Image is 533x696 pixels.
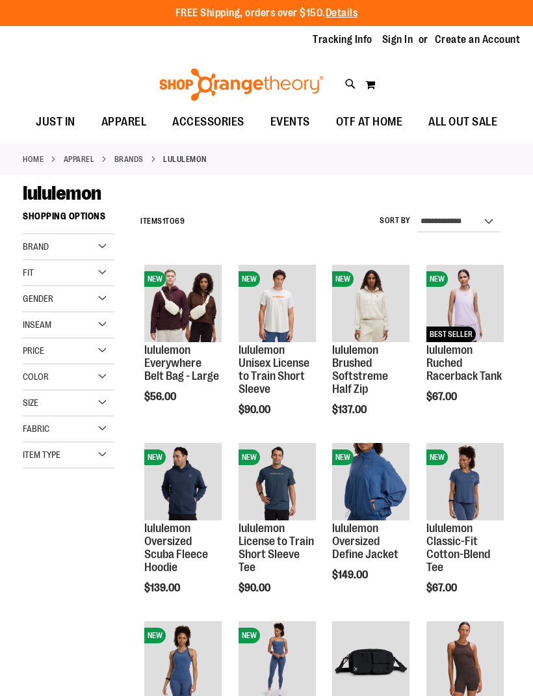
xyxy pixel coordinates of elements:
span: Fabric [23,423,49,434]
img: lululemon Unisex License to Train Short Sleeve [239,265,316,342]
a: Tracking Info [313,33,372,47]
a: Sign In [382,33,413,47]
span: NEW [332,449,354,465]
span: NEW [426,449,448,465]
label: Sort By [380,215,411,226]
a: lululemon License to Train Short Sleeve TeeNEW [239,443,316,522]
a: lululemon Ruched Racerback Tank [426,343,502,382]
p: FREE Shipping, orders over $150. [175,6,358,21]
span: Inseam [23,319,51,330]
span: ACCESSORIES [172,107,244,137]
a: lululemon Classic-Fit Cotton-Blend TeeNEW [426,443,504,522]
span: Gender [23,293,53,304]
span: $139.00 [144,582,182,594]
div: product [326,436,416,613]
img: lululemon Classic-Fit Cotton-Blend Tee [426,443,504,520]
div: product [232,436,322,626]
span: Fit [23,267,34,278]
span: NEW [332,271,354,287]
span: NEW [239,628,260,643]
span: $90.00 [239,404,272,416]
a: Details [326,7,358,19]
img: lululemon Ruched Racerback Tank [426,265,504,342]
span: Item Type [23,449,60,460]
span: Brand [23,241,49,252]
a: lululemon Brushed Softstreme Half Zip [332,343,388,395]
span: JUST IN [36,107,75,137]
a: lululemon Oversized Define JacketNEW [332,443,409,522]
span: NEW [144,449,166,465]
div: product [326,258,416,448]
a: lululemon Everywhere Belt Bag - Large [144,343,219,382]
a: lululemon Ruched Racerback TankNEWBEST SELLER [426,265,504,344]
a: lululemon Brushed Softstreme Half ZipNEW [332,265,409,344]
div: product [420,436,510,626]
span: APPAREL [101,107,147,137]
img: lululemon License to Train Short Sleeve Tee [239,443,316,520]
div: product [232,258,322,448]
a: BRANDS [114,154,144,165]
a: lululemon Oversized Scuba Fleece HoodieNEW [144,443,222,522]
a: lululemon Unisex License to Train Short Sleeve [239,343,309,395]
a: Create an Account [435,33,521,47]
a: lululemon License to Train Short Sleeve Tee [239,522,314,573]
span: ALL OUT SALE [428,107,497,137]
span: NEW [144,628,166,643]
span: NEW [144,271,166,287]
img: lululemon Oversized Define Jacket [332,443,409,520]
span: lululemon [23,182,101,204]
div: product [138,258,228,435]
img: lululemon Brushed Softstreme Half Zip [332,265,409,342]
span: NEW [426,271,448,287]
a: lululemon Classic-Fit Cotton-Blend Tee [426,522,490,573]
span: NEW [239,271,260,287]
span: Size [23,397,38,408]
a: lululemon Everywhere Belt Bag - LargeNEW [144,265,222,344]
span: 69 [175,217,185,226]
span: $67.00 [426,391,459,403]
strong: Shopping Options [23,205,114,234]
span: $137.00 [332,404,369,416]
a: lululemon Oversized Scuba Fleece Hoodie [144,522,208,573]
a: lululemon Unisex License to Train Short SleeveNEW [239,265,316,344]
span: NEW [239,449,260,465]
a: lululemon Oversized Define Jacket [332,522,398,561]
span: $67.00 [426,582,459,594]
img: lululemon Oversized Scuba Fleece Hoodie [144,443,222,520]
span: BEST SELLER [426,327,476,342]
span: $90.00 [239,582,272,594]
div: product [138,436,228,626]
h2: Items to [140,211,185,232]
span: Color [23,371,49,382]
span: $56.00 [144,391,178,403]
span: Price [23,345,44,356]
span: EVENTS [270,107,310,137]
span: $149.00 [332,569,370,581]
a: Home [23,154,44,165]
div: product [420,258,510,435]
span: OTF AT HOME [336,107,403,137]
span: 1 [162,217,166,226]
a: APPAREL [64,154,95,165]
img: Shop Orangetheory [157,68,326,101]
strong: lululemon [163,154,207,165]
img: lululemon Everywhere Belt Bag - Large [144,265,222,342]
